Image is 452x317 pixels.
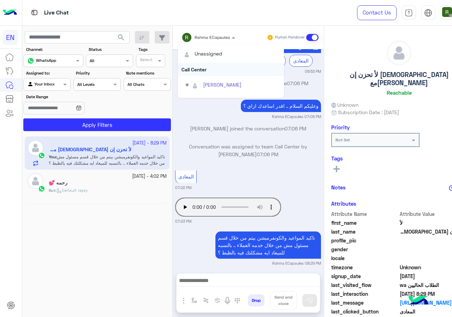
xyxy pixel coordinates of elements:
[175,198,281,217] audio: Your browser does not support the audio tag.
[89,46,132,53] label: Status
[28,173,43,189] img: defaultAdmin.png
[117,33,125,42] span: search
[212,295,223,306] button: create order
[175,143,321,158] p: Conversation was assigned to team Call Center by [PERSON_NAME]
[3,30,18,45] div: EN
[113,31,130,46] button: search
[195,50,222,57] div: Unassigned
[272,260,321,266] small: Rahma ECapsules 08:29 PM
[178,174,194,180] span: المعادى
[331,101,359,108] span: Unknown
[26,70,70,76] label: Assigned to:
[49,180,67,186] h5: رحمه 💕
[38,185,45,192] img: WhatsApp
[195,35,230,40] span: Rahma ECapsules
[424,9,432,17] img: tab
[257,151,278,157] span: 07:06 PM
[331,290,399,298] span: last_interaction
[182,50,191,59] img: defaultAdmin.png
[331,184,346,190] h6: Notes
[76,70,120,76] label: Priority
[331,264,399,271] span: timezone
[331,228,399,235] span: last_name
[306,297,313,304] img: send message
[241,100,321,112] p: 23/9/2025, 7:06 PM
[357,5,397,20] a: Contact Us
[200,295,212,306] button: Trigger scenario
[178,45,284,98] ng-dropdown-panel: Options list
[190,81,200,90] img: defaultAdmin.png
[56,188,88,193] span: Default reply
[331,210,399,218] span: Attribute Name
[44,8,69,18] p: Live Chat
[175,80,321,87] p: Rahma ECapsules opened handover mode
[275,35,305,40] small: Human Handover
[234,298,240,304] img: make a call
[3,5,17,20] img: Logo
[30,8,39,17] img: tab
[289,55,313,66] div: المعادى
[26,94,120,100] label: Date Range
[248,294,264,306] button: Drop
[270,291,297,310] button: Send and close
[331,299,399,306] span: last_message
[331,254,399,262] span: locale
[331,246,399,253] span: gender
[331,308,399,315] span: last_clicked_button
[215,231,321,259] p: 23/9/2025, 8:29 PM
[175,125,321,132] p: [PERSON_NAME] joined the conversation
[331,124,350,130] h6: Priority
[287,80,308,86] span: 07:06 PM
[402,5,416,20] a: tab
[139,57,153,65] div: Select
[203,81,242,88] div: [PERSON_NAME]
[442,7,452,17] img: userImage
[331,237,399,244] span: profile_pic
[126,70,170,76] label: Note mentions
[132,173,167,180] small: [DATE] - 4:02 PM
[285,125,306,131] span: 07:06 PM
[223,297,232,305] img: send voice note
[405,9,413,17] img: tab
[203,298,209,303] img: Trigger scenario
[331,281,399,289] span: last_visited_flow
[272,114,321,119] small: Rahma ECapsules 07:06 PM
[387,89,412,96] h6: Reachable
[178,63,284,76] div: Call Center
[331,219,399,227] span: first_name
[138,46,170,53] label: Tags
[175,185,191,190] small: 07:22 PM
[175,218,191,224] small: 07:23 PM
[179,297,188,305] img: send attachment
[188,295,200,306] button: select flow
[387,41,411,65] img: defaultAdmin.png
[23,118,171,131] button: Apply Filters
[305,69,321,74] small: 06:53 PM
[406,289,431,313] img: hulul-logo.png
[191,298,197,303] img: select flow
[49,188,55,193] span: Bot
[215,298,220,303] img: create order
[331,200,356,207] h6: Attributes
[26,46,83,53] label: Channel:
[338,108,399,116] span: Subscription Date : [DATE]
[331,272,399,280] span: signup_date
[49,188,56,193] b: :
